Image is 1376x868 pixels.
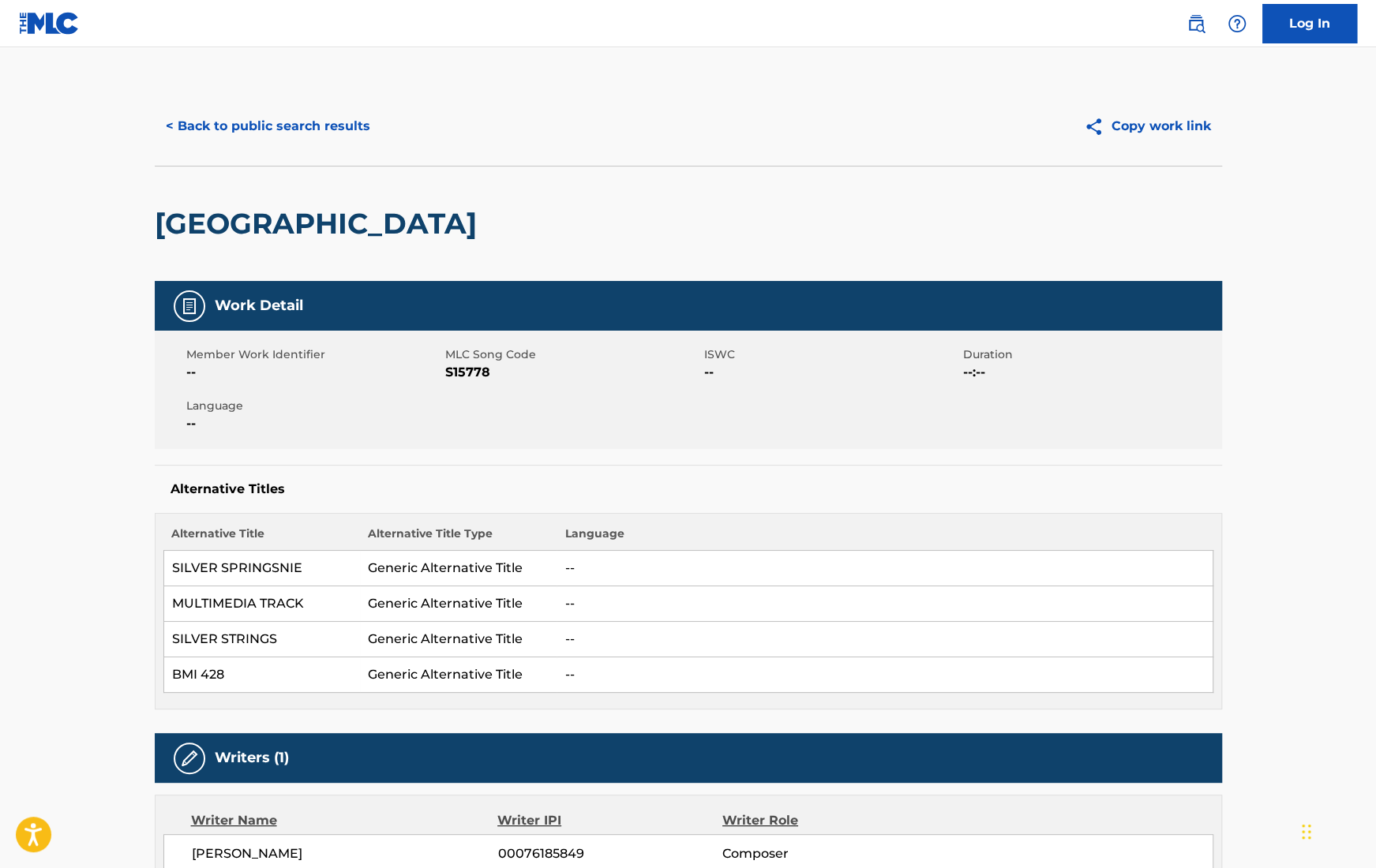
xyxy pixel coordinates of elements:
a: Log In [1262,4,1357,43]
td: -- [557,657,1213,693]
td: Generic Alternative Title [360,622,557,657]
div: Help [1221,8,1253,39]
th: Language [557,526,1213,551]
button: < Back to public search results [155,107,381,146]
a: Public Search [1180,8,1212,39]
iframe: Chat Widget [1297,792,1376,868]
div: Writer Role [722,811,927,830]
img: Copy work link [1084,117,1112,137]
h5: Writers (1) [215,749,289,767]
span: Language [186,398,441,414]
span: Composer [722,844,927,863]
td: -- [557,622,1213,657]
span: [PERSON_NAME] [192,844,498,863]
h2: [GEOGRAPHIC_DATA] [155,206,485,241]
td: Generic Alternative Title [360,657,557,693]
span: -- [186,414,441,433]
th: Alternative Title [163,526,360,551]
h5: Work Detail [215,297,303,315]
img: MLC Logo [19,12,80,35]
th: Alternative Title Type [360,526,557,551]
td: Generic Alternative Title [360,551,557,586]
img: search [1187,14,1205,33]
td: SILVER STRINGS [163,622,360,657]
span: 00076185849 [497,844,722,863]
span: --:-- [963,363,1218,382]
img: Writers [180,749,199,768]
span: -- [704,363,959,382]
td: MULTIMEDIA TRACK [163,586,360,622]
div: Writer IPI [497,811,722,830]
span: -- [186,363,441,382]
span: Duration [963,346,1218,363]
td: -- [557,551,1213,586]
td: BMI 428 [163,657,360,693]
img: help [1228,14,1247,33]
div: Drag [1302,808,1311,855]
td: Generic Alternative Title [360,586,557,622]
td: SILVER SPRINGSNIE [163,551,360,586]
span: MLC Song Code [445,346,700,363]
button: Copy work link [1073,107,1222,146]
h5: Alternative Titles [171,481,1206,497]
div: Writer Name [191,811,498,830]
td: -- [557,586,1213,622]
img: Work Detail [180,297,199,316]
span: Member Work Identifier [186,346,441,363]
span: S15778 [445,363,700,382]
span: ISWC [704,346,959,363]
